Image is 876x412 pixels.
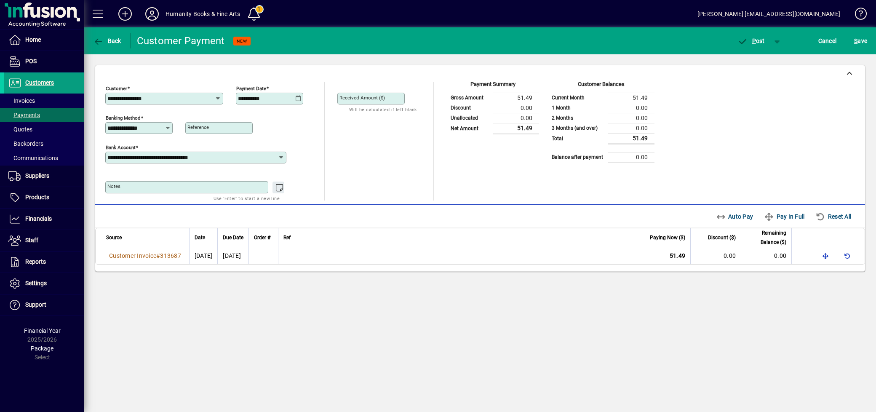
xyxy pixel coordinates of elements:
span: Customers [25,79,54,86]
span: NEW [237,38,247,44]
td: Current Month [547,93,608,103]
span: Order # [254,233,270,242]
div: Customer Balances [547,80,654,93]
span: Settings [25,280,47,286]
span: Date [195,233,205,242]
span: POS [25,58,37,64]
a: Products [4,187,84,208]
span: # [156,252,160,259]
div: Humanity Books & Fine Arts [166,7,240,21]
a: Settings [4,273,84,294]
mat-label: Notes [107,183,120,189]
a: Backorders [4,136,84,151]
app-page-header-button: Back [84,33,131,48]
span: Remaining Balance ($) [746,228,786,247]
span: 51.49 [670,252,685,259]
app-page-summary-card: Customer Balances [547,82,654,163]
button: Profile [139,6,166,21]
span: Staff [25,237,38,243]
td: 0.00 [608,152,654,162]
button: Reset All [812,209,855,224]
td: 3 Months (and over) [547,123,608,133]
span: Customer Invoice [109,252,156,259]
div: Payment Summary [446,80,539,93]
span: Source [106,233,122,242]
span: 0.00 [724,252,736,259]
td: 51.49 [608,133,654,144]
div: [PERSON_NAME] [EMAIL_ADDRESS][DOMAIN_NAME] [697,7,840,21]
span: Quotes [8,126,32,133]
span: Financials [25,215,52,222]
span: Paying Now ($) [650,233,685,242]
td: Total [547,133,608,144]
mat-label: Customer [106,86,127,91]
span: Discount ($) [708,233,736,242]
a: Customer Invoice#313687 [106,251,184,260]
span: Financial Year [24,327,61,334]
td: 1 Month [547,103,608,113]
span: Home [25,36,41,43]
div: Customer Payment [137,34,225,48]
td: 0.00 [608,103,654,113]
span: Backorders [8,140,43,147]
a: Support [4,294,84,316]
mat-label: Banking method [106,115,141,121]
span: Invoices [8,97,35,104]
span: Support [25,301,46,308]
span: 313687 [160,252,181,259]
span: Reset All [815,210,851,223]
a: Reports [4,251,84,273]
td: Unallocated [446,113,493,123]
span: [DATE] [195,252,213,259]
td: [DATE] [217,247,248,264]
span: Package [31,345,53,352]
td: 51.49 [608,93,654,103]
button: Pay In Full [761,209,808,224]
button: Add [112,6,139,21]
a: POS [4,51,84,72]
a: Quotes [4,122,84,136]
td: 0.00 [493,103,539,113]
mat-label: Payment Date [236,86,266,91]
a: Financials [4,209,84,230]
span: Products [25,194,49,201]
span: Due Date [223,233,243,242]
a: Invoices [4,94,84,108]
td: Gross Amount [446,93,493,103]
a: Communications [4,151,84,165]
a: Suppliers [4,166,84,187]
span: S [854,37,857,44]
a: Staff [4,230,84,251]
span: ave [854,34,867,48]
td: 2 Months [547,113,608,123]
td: 51.49 [493,123,539,134]
span: Cancel [818,34,837,48]
mat-label: Reference [187,124,209,130]
span: ost [737,37,765,44]
span: Pay In Full [764,210,804,223]
app-page-summary-card: Payment Summary [446,82,539,134]
span: Reports [25,258,46,265]
td: Balance after payment [547,152,608,162]
mat-label: Received Amount ($) [339,95,385,101]
a: Payments [4,108,84,122]
button: Cancel [816,33,839,48]
button: Back [91,33,123,48]
span: Payments [8,112,40,118]
span: Back [93,37,121,44]
button: Post [733,33,769,48]
td: Discount [446,103,493,113]
a: Home [4,29,84,51]
mat-hint: Will be calculated if left blank [349,104,417,114]
span: Suppliers [25,172,49,179]
a: Knowledge Base [849,2,865,29]
span: Ref [283,233,291,242]
td: Net Amount [446,123,493,134]
td: 51.49 [493,93,539,103]
td: 0.00 [493,113,539,123]
span: 0.00 [774,252,786,259]
span: Communications [8,155,58,161]
span: P [752,37,756,44]
button: Save [852,33,869,48]
mat-hint: Use 'Enter' to start a new line [214,193,280,203]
